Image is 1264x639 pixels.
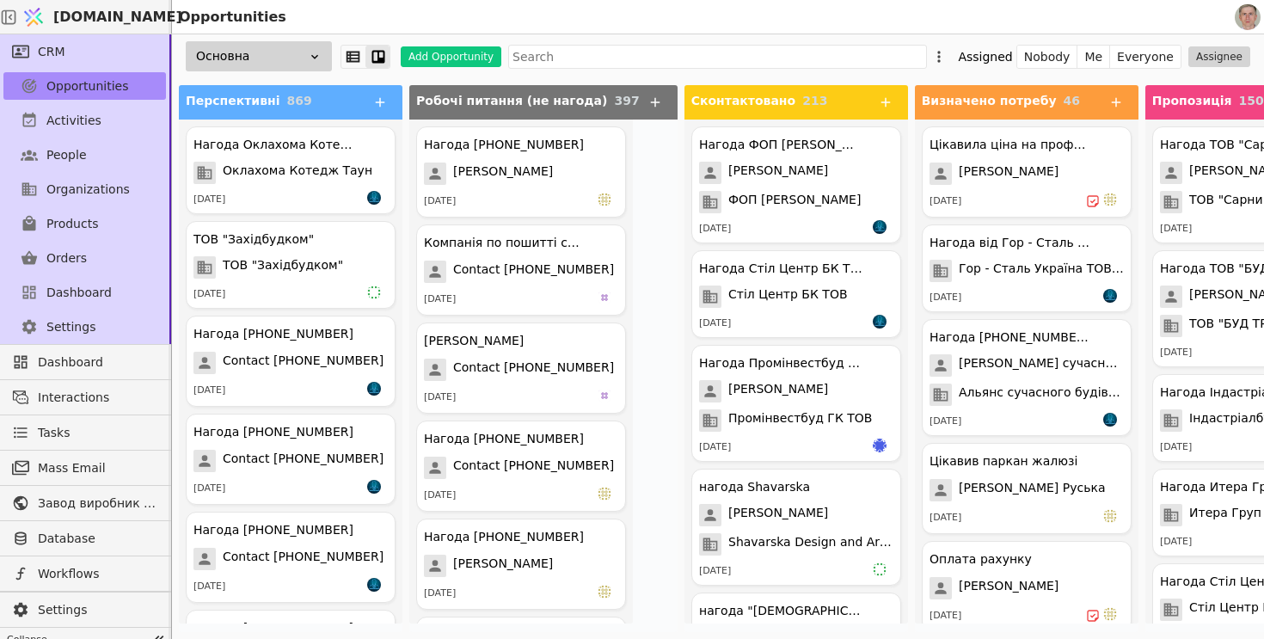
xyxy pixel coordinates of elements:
[930,136,1093,154] div: Цікавила ціна на профнастил
[3,489,166,517] a: Завод виробник металочерепиці - B2B платформа
[1103,509,1117,523] img: ma
[873,439,887,452] img: ir
[699,222,731,237] div: [DATE]
[959,577,1058,599] span: [PERSON_NAME]
[1103,607,1117,621] img: ma
[193,482,225,496] div: [DATE]
[186,512,396,603] div: Нагода [PHONE_NUMBER]Contact [PHONE_NUMBER][DATE]СБ
[416,421,626,512] div: Нагода [PHONE_NUMBER]Contact [PHONE_NUMBER][DATE]ma
[1189,504,1261,526] span: Итера Груп
[401,46,501,67] button: Add Opportunity
[699,316,731,331] div: [DATE]
[598,389,611,402] img: ma
[223,450,383,472] span: Contact [PHONE_NUMBER]
[416,126,626,218] div: Нагода [PHONE_NUMBER][PERSON_NAME][DATE]ma
[1160,535,1192,550] div: [DATE]
[3,560,166,587] a: Workflows
[873,562,887,576] img: ВП
[416,94,607,108] span: Робочі питання (не нагода)
[1188,46,1250,67] button: Assignee
[38,601,157,619] span: Settings
[930,194,961,209] div: [DATE]
[1077,45,1110,69] button: Me
[691,250,901,338] div: Нагода Стіл Центр БК ТОВСтіл Центр БК ТОВ[DATE]СБ
[508,45,927,69] input: Search
[3,596,166,624] a: Settings
[186,41,332,71] div: Основна
[922,94,1057,108] span: Визначено потребу
[728,162,828,184] span: [PERSON_NAME]
[3,107,166,134] a: Activities
[959,260,1124,282] span: Гор - Сталь Україна ТОВ 41636516 або Г.С.У. ТОВ
[1103,193,1117,206] img: ma
[3,313,166,341] a: Settings
[3,419,166,446] a: Tasks
[367,480,381,494] img: СБ
[3,175,166,203] a: Organizations
[728,191,861,213] span: ФОП [PERSON_NAME]
[930,234,1093,252] div: Нагода від Гор - Сталь Україна ТОВ 41636516 або Г.С.У. ТОВ
[38,530,157,548] span: Database
[691,345,901,462] div: Нагода Промінвестбуд ГК ТОВ[PERSON_NAME]Промінвестбуд ГК ТОВ[DATE]ir
[367,286,381,299] img: ВП
[1160,346,1192,360] div: [DATE]
[17,1,172,34] a: [DOMAIN_NAME]
[3,384,166,411] a: Interactions
[1238,94,1263,108] span: 150
[367,578,381,592] img: СБ
[728,409,872,432] span: Промінвестбуд ГК ТОВ
[186,126,396,214] div: Нагода Оклахома Котедж ТаунОклахома Котедж Таун[DATE]СБ
[367,382,381,396] img: СБ
[598,291,611,304] img: ma
[1235,4,1261,30] img: 1560949290925-CROPPED-IMG_0201-2-.jpg
[3,141,166,169] a: People
[424,292,456,307] div: [DATE]
[3,210,166,237] a: Products
[186,221,396,309] div: ТОВ "Західбудком"ТОВ "Західбудком"[DATE]ВП
[46,146,87,164] span: People
[453,555,553,577] span: [PERSON_NAME]
[416,323,626,414] div: [PERSON_NAME]Contact [PHONE_NUMBER][DATE]ma
[3,348,166,376] a: Dashboard
[38,389,157,407] span: Interactions
[193,325,353,343] div: Нагода [PHONE_NUMBER]
[959,479,1105,501] span: [PERSON_NAME] Руська
[424,234,587,252] div: Компанія по пошитті спецодягу
[930,511,961,525] div: [DATE]
[802,94,827,108] span: 213
[193,136,357,154] div: Нагода Оклахома Котедж Таун
[186,316,396,407] div: Нагода [PHONE_NUMBER]Contact [PHONE_NUMBER][DATE]СБ
[728,533,893,556] span: Shavarska Design and Architect
[922,443,1132,534] div: Цікавив паркан жалюзі[PERSON_NAME] Руська[DATE]ma
[223,256,343,279] span: ТОВ "Західбудком"
[424,528,584,546] div: Нагода [PHONE_NUMBER]
[416,519,626,610] div: Нагода [PHONE_NUMBER][PERSON_NAME][DATE]ma
[193,287,225,302] div: [DATE]
[699,440,731,455] div: [DATE]
[453,457,614,479] span: Contact [PHONE_NUMBER]
[46,77,129,95] span: Opportunities
[691,126,901,243] div: Нагода ФОП [PERSON_NAME][PERSON_NAME]ФОП [PERSON_NAME][DATE]СБ
[46,112,101,130] span: Activities
[1160,440,1192,455] div: [DATE]
[223,162,372,184] span: Оклахома Котедж Таун
[922,541,1132,632] div: Оплата рахунку[PERSON_NAME][DATE]ma
[186,414,396,505] div: Нагода [PHONE_NUMBER]Contact [PHONE_NUMBER][DATE]СБ
[453,261,614,283] span: Contact [PHONE_NUMBER]
[691,94,795,108] span: Сконтактовано
[728,380,828,402] span: [PERSON_NAME]
[1103,289,1117,303] img: СБ
[46,318,95,336] span: Settings
[46,284,112,302] span: Dashboard
[424,430,584,448] div: Нагода [PHONE_NUMBER]
[930,550,1032,568] div: Оплата рахунку
[728,504,828,526] span: [PERSON_NAME]
[922,319,1132,436] div: Нагода [PHONE_NUMBER] альянс сучасного буд.[PERSON_NAME] сучасного будівництваАльянс сучасного бу...
[1110,45,1181,69] button: Everyone
[873,220,887,234] img: СБ
[424,390,456,405] div: [DATE]
[699,602,862,620] div: нагода "[DEMOGRAPHIC_DATA]"
[3,279,166,306] a: Dashboard
[922,126,1132,218] div: Цікавила ціна на профнастил[PERSON_NAME][DATE]ma
[1160,222,1192,237] div: [DATE]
